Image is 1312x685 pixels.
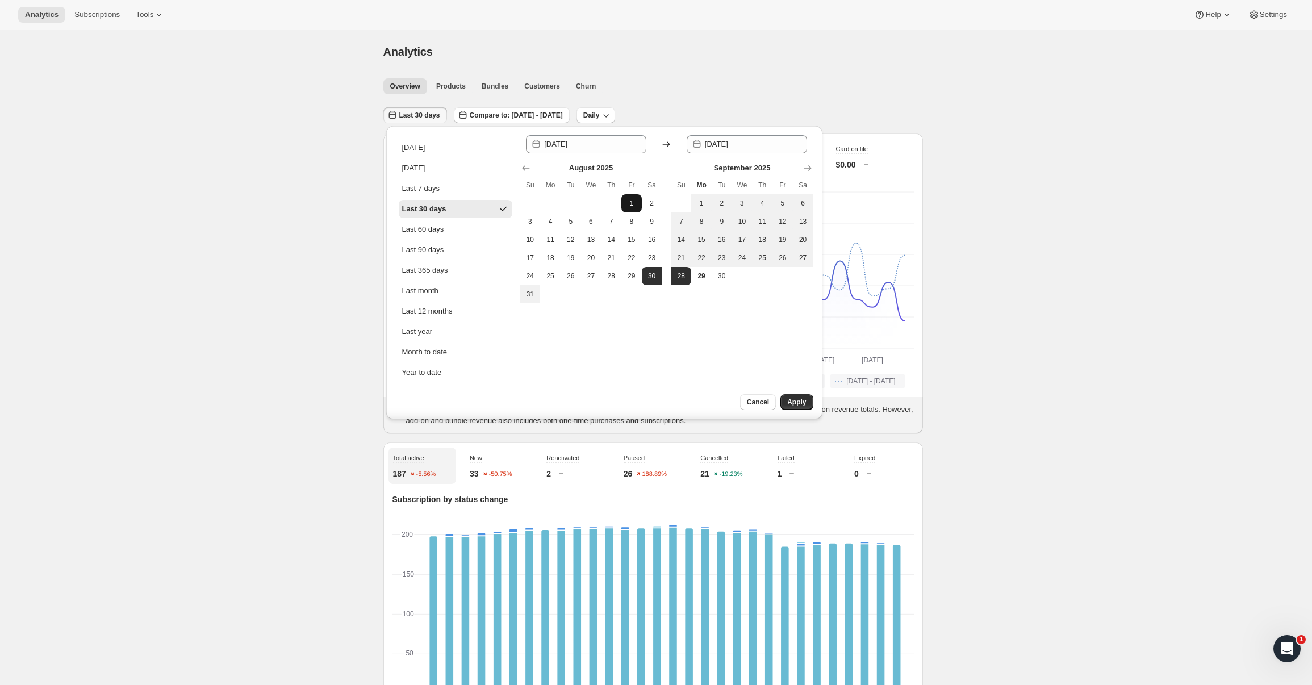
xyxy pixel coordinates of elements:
[846,377,895,386] span: [DATE] - [DATE]
[399,241,512,259] button: Last 90 days
[862,356,883,364] text: [DATE]
[800,160,816,176] button: Show next month, October 2025
[737,199,748,208] span: 3
[669,525,677,528] rect: New-1 2
[696,253,707,262] span: 22
[757,217,768,226] span: 11
[540,231,561,249] button: Monday August 11 2025
[691,212,712,231] button: Monday September 8 2025
[716,235,728,244] span: 16
[737,181,748,190] span: We
[830,374,904,388] button: [DATE] - [DATE]
[18,7,65,23] button: Analytics
[642,231,662,249] button: Saturday August 16 2025
[696,217,707,226] span: 8
[836,159,856,170] p: $0.00
[402,203,446,215] div: Last 30 days
[626,199,637,208] span: 1
[601,212,621,231] button: Thursday August 7 2025
[399,364,512,382] button: Year to date
[605,217,617,226] span: 7
[671,249,692,267] button: Sunday September 21 2025
[712,176,732,194] th: Tuesday
[836,145,868,152] span: Card on file
[621,527,629,530] rect: New-1 2
[589,526,597,527] rect: Expired-6 0
[601,267,621,285] button: Thursday August 28 2025
[793,212,813,231] button: Saturday September 13 2025
[402,306,453,317] div: Last 12 months
[646,272,658,281] span: 30
[764,526,772,527] rect: Expired-6 0
[876,526,884,527] rect: Expired-6 0
[717,526,725,527] rect: Expired-6 0
[525,528,533,531] rect: New-1 2
[605,527,613,528] rect: New-1 1
[733,526,741,527] rect: Expired-6 0
[732,176,753,194] th: Wednesday
[793,249,813,267] button: Saturday September 27 2025
[621,176,642,194] th: Friday
[601,231,621,249] button: Thursday August 14 2025
[691,176,712,194] th: Monday
[772,212,793,231] button: Friday September 12 2025
[712,212,732,231] button: Tuesday September 9 2025
[712,267,732,285] button: Tuesday September 30 2025
[691,194,712,212] button: Monday September 1 2025
[778,468,782,479] p: 1
[626,272,637,281] span: 29
[545,253,556,262] span: 18
[573,526,581,527] rect: Expired-6 0
[716,253,728,262] span: 23
[605,253,617,262] span: 21
[601,249,621,267] button: Thursday August 21 2025
[601,176,621,194] th: Thursday
[477,526,485,527] rect: Expired-6 0
[777,235,788,244] span: 19
[520,231,541,249] button: Sunday August 10 2025
[581,231,601,249] button: Wednesday August 13 2025
[696,272,707,281] span: 29
[393,468,406,479] p: 187
[546,468,551,479] p: 2
[399,282,512,300] button: Last month
[781,526,789,527] rect: Expired-6 0
[621,231,642,249] button: Friday August 15 2025
[383,107,447,123] button: Last 30 days
[399,159,512,177] button: [DATE]
[642,212,662,231] button: Saturday August 9 2025
[399,323,512,341] button: Last year
[540,212,561,231] button: Monday August 4 2025
[520,285,541,303] button: Sunday August 31 2025
[392,494,914,505] p: Subscription by status change
[136,10,153,19] span: Tools
[565,253,576,262] span: 19
[586,272,597,281] span: 27
[565,272,576,281] span: 26
[586,217,597,226] span: 6
[470,454,482,461] span: New
[25,10,59,19] span: Analytics
[737,217,748,226] span: 10
[732,194,753,212] button: Wednesday September 3 2025
[402,244,444,256] div: Last 90 days
[74,10,120,19] span: Subscriptions
[520,176,541,194] th: Sunday
[461,526,469,527] rect: Expired-6 0
[399,261,512,279] button: Last 365 days
[576,107,616,123] button: Daily
[797,199,809,208] span: 6
[671,267,692,285] button: End of range Sunday September 28 2025
[712,194,732,212] button: Tuesday September 2 2025
[747,398,769,407] span: Cancel
[845,526,853,527] rect: Expired-6 0
[561,231,581,249] button: Tuesday August 12 2025
[740,394,776,410] button: Cancel
[586,253,597,262] span: 20
[626,235,637,244] span: 15
[561,212,581,231] button: Tuesday August 5 2025
[691,231,712,249] button: Monday September 15 2025
[797,181,809,190] span: Sa
[642,471,667,478] text: 188.89%
[565,235,576,244] span: 12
